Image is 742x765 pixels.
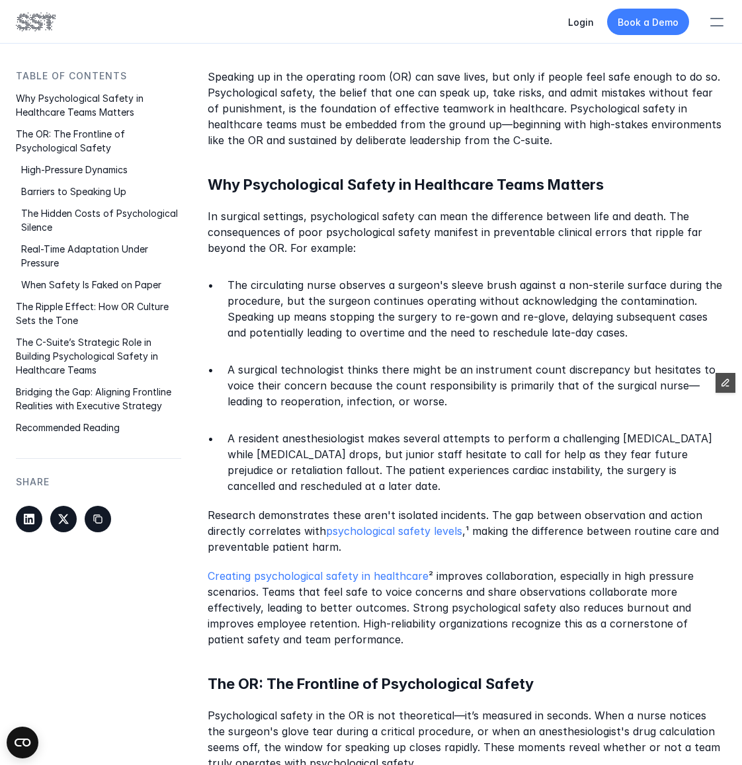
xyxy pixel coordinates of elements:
p: Bridging the Gap: Aligning Frontline Realities with Executive Strategy [16,385,181,413]
p: A resident anesthesiologist makes several attempts to perform a challenging [MEDICAL_DATA] while ... [227,430,726,493]
p: Real-Time Adaptation Under Pressure [21,242,181,270]
a: Login [568,17,594,28]
p: A surgical technologist thinks there might be an instrument count discrepancy but hesitates to vo... [227,361,726,409]
h5: The OR: The Frontline of Psychological Safety [208,673,726,694]
h5: Why Psychological Safety in Healthcare Teams Matters [208,175,726,195]
p: The Ripple Effect: How OR Culture Sets the Tone [16,300,181,327]
button: Edit Framer Content [716,373,735,393]
a: Book a Demo [607,9,689,35]
p: ² improves collaboration, especially in high pressure scenarios. Teams that feel safe to voice co... [208,567,726,647]
p: Table of Contents [16,69,127,83]
p: When Safety Is Faked on Paper [21,278,181,292]
p: The Hidden Costs of Psychological Silence [21,206,181,234]
p: SHARE [16,475,50,489]
img: SST logo [16,11,56,33]
p: High-Pressure Dynamics [21,163,181,177]
p: Recommended Reading [16,421,181,434]
p: Book a Demo [618,15,679,29]
p: Speaking up in the operating room (OR) can save lives, but only if people feel safe enough to do ... [208,69,726,148]
p: Barriers to Speaking Up [21,184,181,198]
p: The OR: The Frontline of Psychological Safety [16,127,181,155]
p: The C-Suite’s Strategic Role in Building Psychological Safety in Healthcare Teams [16,335,181,377]
p: Why Psychological Safety in Healthcare Teams Matters [16,91,181,119]
p: The circulating nurse observes a surgeon's sleeve brush against a non-sterile surface during the ... [227,276,726,340]
a: psychological safety levels [326,524,462,537]
p: In surgical settings, psychological safety can mean the difference between life and death. The co... [208,208,726,255]
a: Creating psychological safety in healthcare [208,569,429,582]
button: Open CMP widget [7,727,38,758]
p: Research demonstrates these aren't isolated incidents. The gap between observation and action dir... [208,506,726,554]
